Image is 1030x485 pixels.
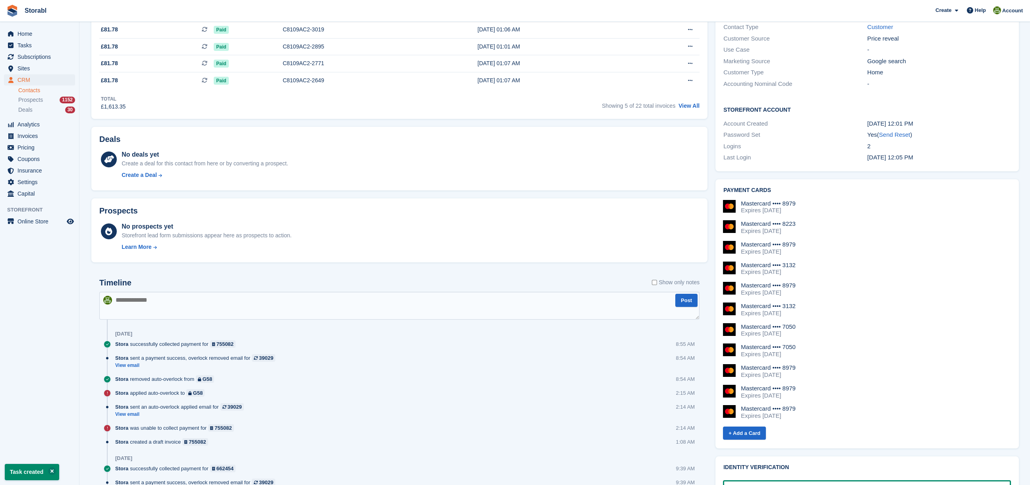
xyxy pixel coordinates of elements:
a: menu [4,177,75,188]
div: [DATE] 12:01 PM [867,119,1011,128]
div: 2:14 AM [676,424,695,432]
a: Learn More [122,243,292,251]
a: View email [115,362,279,369]
a: 755082 [208,424,234,432]
img: Mastercard Logo [723,385,736,398]
div: Yes [867,130,1011,140]
div: [DATE] [115,331,132,337]
img: Mastercard Logo [723,343,736,356]
a: menu [4,165,75,176]
div: Logins [723,142,867,151]
a: Preview store [66,217,75,226]
div: Expires [DATE] [741,310,796,317]
div: Mastercard •••• 8979 [741,200,796,207]
div: [DATE] 01:01 AM [477,43,637,51]
time: 2023-11-16 12:05:35 UTC [867,154,913,161]
span: Analytics [17,119,65,130]
button: Post [675,294,698,307]
div: Mastercard •••• 3132 [741,262,796,269]
img: Mastercard Logo [723,220,736,233]
span: Stora [115,424,128,432]
div: Create a Deal [122,171,157,179]
div: Mastercard •••• 8979 [741,385,796,392]
input: Show only notes [652,278,657,287]
div: £1,613.35 [101,103,126,111]
div: Mastercard •••• 7050 [741,323,796,330]
a: menu [4,153,75,165]
img: Shurrelle Harrington [103,296,112,305]
img: Mastercard Logo [723,364,736,377]
span: Paid [214,60,228,68]
span: Deals [18,106,33,114]
div: [DATE] 01:06 AM [477,25,637,34]
span: Create [935,6,951,14]
div: 1152 [60,97,75,103]
div: removed auto-overlock from [115,375,218,383]
div: Mastercard •••• 3132 [741,303,796,310]
div: 755082 [215,424,232,432]
span: Stora [115,403,128,411]
div: Password Set [723,130,867,140]
span: Stora [115,340,128,348]
div: Mastercard •••• 8223 [741,220,796,227]
div: G58 [193,389,203,397]
div: Mastercard •••• 8979 [741,364,796,371]
div: Learn More [122,243,151,251]
div: C8109AC2-3019 [283,25,440,34]
div: Account Created [723,119,867,128]
div: Expires [DATE] [741,227,796,235]
img: Mastercard Logo [723,241,736,254]
a: Send Reset [879,131,910,138]
div: Expires [DATE] [741,248,796,255]
a: 755082 [210,340,236,348]
h2: Payment cards [723,187,1011,194]
a: G58 [196,375,214,383]
div: Use Case [723,45,867,54]
div: 8:54 AM [676,375,695,383]
a: Storabl [21,4,50,17]
div: 39029 [259,354,273,362]
div: Contact Type [723,23,867,32]
div: Accounting Nominal Code [723,80,867,89]
div: Mastercard •••• 7050 [741,343,796,351]
span: £81.78 [101,43,118,51]
a: Deals 30 [18,106,75,114]
span: Coupons [17,153,65,165]
div: 755082 [189,438,206,446]
a: View All [678,103,700,109]
img: Mastercard Logo [723,262,736,274]
a: Customer [867,23,893,30]
img: Shurrelle Harrington [993,6,1001,14]
span: Prospects [18,96,43,104]
span: CRM [17,74,65,85]
a: menu [4,130,75,142]
a: Prospects 1152 [18,96,75,104]
div: successfully collected payment for [115,340,240,348]
span: Showing 5 of 22 total invoices [602,103,675,109]
span: Stora [115,375,128,383]
span: Stora [115,354,128,362]
span: Settings [17,177,65,188]
a: G58 [186,389,205,397]
span: Sites [17,63,65,74]
span: Help [975,6,986,14]
div: Mastercard •••• 8979 [741,405,796,412]
span: Capital [17,188,65,199]
div: successfully collected payment for [115,465,240,472]
div: No prospects yet [122,222,292,231]
div: No deals yet [122,150,288,159]
div: 9:39 AM [676,465,695,472]
h2: Prospects [99,206,138,215]
div: 8:54 AM [676,354,695,362]
div: 2:14 AM [676,403,695,411]
div: Mastercard •••• 8979 [741,241,796,248]
div: [DATE] 01:07 AM [477,76,637,85]
a: Contacts [18,87,75,94]
span: Paid [214,77,228,85]
div: - [867,45,1011,54]
div: Create a deal for this contact from here or by converting a prospect. [122,159,288,168]
a: menu [4,142,75,153]
span: Paid [214,26,228,34]
div: Marketing Source [723,57,867,66]
span: Stora [115,438,128,446]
